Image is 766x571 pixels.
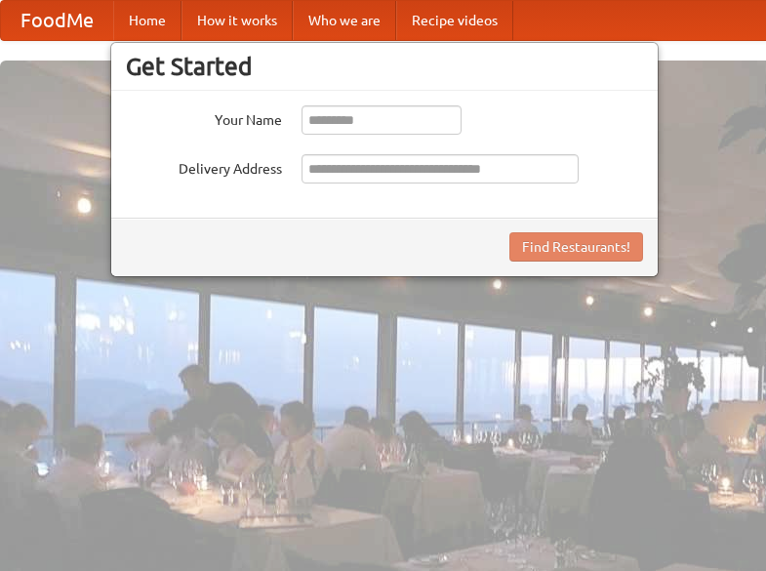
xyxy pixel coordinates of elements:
[1,1,113,40] a: FoodMe
[396,1,513,40] a: Recipe videos
[126,52,643,81] h3: Get Started
[293,1,396,40] a: Who we are
[509,232,643,262] button: Find Restaurants!
[181,1,293,40] a: How it works
[126,154,282,179] label: Delivery Address
[126,105,282,130] label: Your Name
[113,1,181,40] a: Home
